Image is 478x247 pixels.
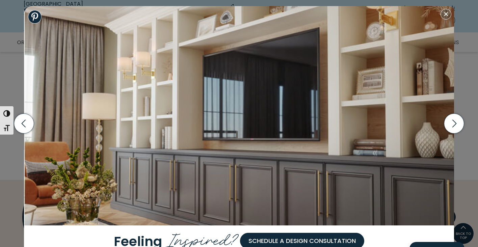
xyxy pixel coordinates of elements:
[28,10,42,24] a: Share to Pinterest
[25,6,455,225] img: Custom built-in entertainment center with dark brown media cabinets for hidden storage and displa...
[441,9,451,20] button: Close modal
